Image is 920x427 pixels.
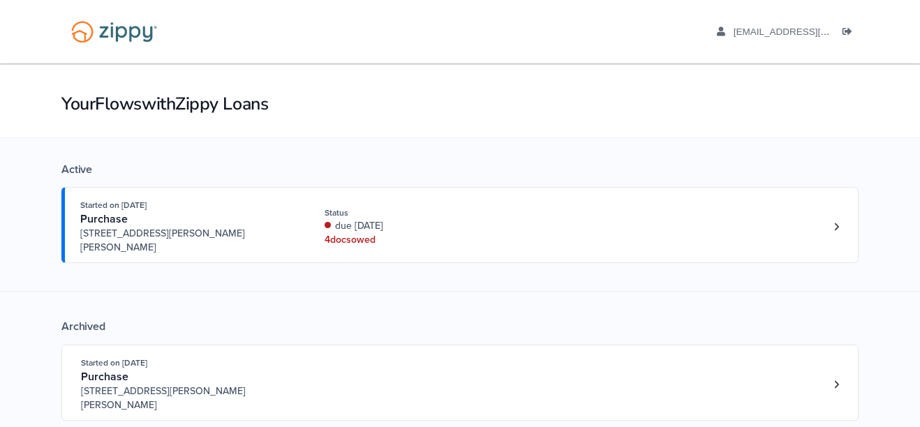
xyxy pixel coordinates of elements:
div: 4 doc s owed [325,233,511,247]
span: [STREET_ADDRESS][PERSON_NAME][PERSON_NAME] [81,384,294,412]
span: Started on [DATE] [80,200,147,210]
a: Open loan 3844698 [61,345,859,421]
div: Status [325,207,511,219]
a: Loan number 3844698 [826,374,847,395]
span: [STREET_ADDRESS][PERSON_NAME][PERSON_NAME] [80,227,293,255]
span: Started on [DATE] [81,358,147,368]
a: Log out [843,27,858,40]
div: Active [61,163,859,177]
h1: Your Flows with Zippy Loans [61,92,859,116]
a: Loan number 4201219 [826,216,847,237]
img: Logo [62,14,166,50]
span: Purchase [80,212,128,226]
div: due [DATE] [325,219,511,233]
div: Archived [61,320,859,334]
span: Purchase [81,370,128,384]
a: edit profile [717,27,893,40]
span: andcook84@outlook.com [734,27,893,37]
a: Open loan 4201219 [61,187,859,263]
